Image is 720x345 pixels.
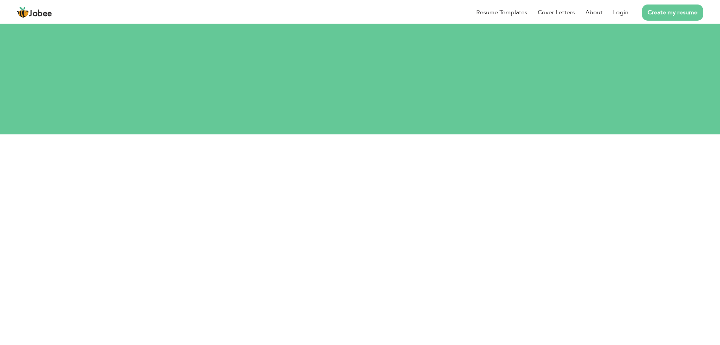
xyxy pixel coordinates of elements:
[476,8,527,17] a: Resume Templates
[17,6,29,18] img: jobee.io
[585,8,603,17] a: About
[613,8,628,17] a: Login
[17,6,52,18] a: Jobee
[642,5,703,21] a: Create my resume
[538,8,575,17] a: Cover Letters
[29,10,52,18] span: Jobee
